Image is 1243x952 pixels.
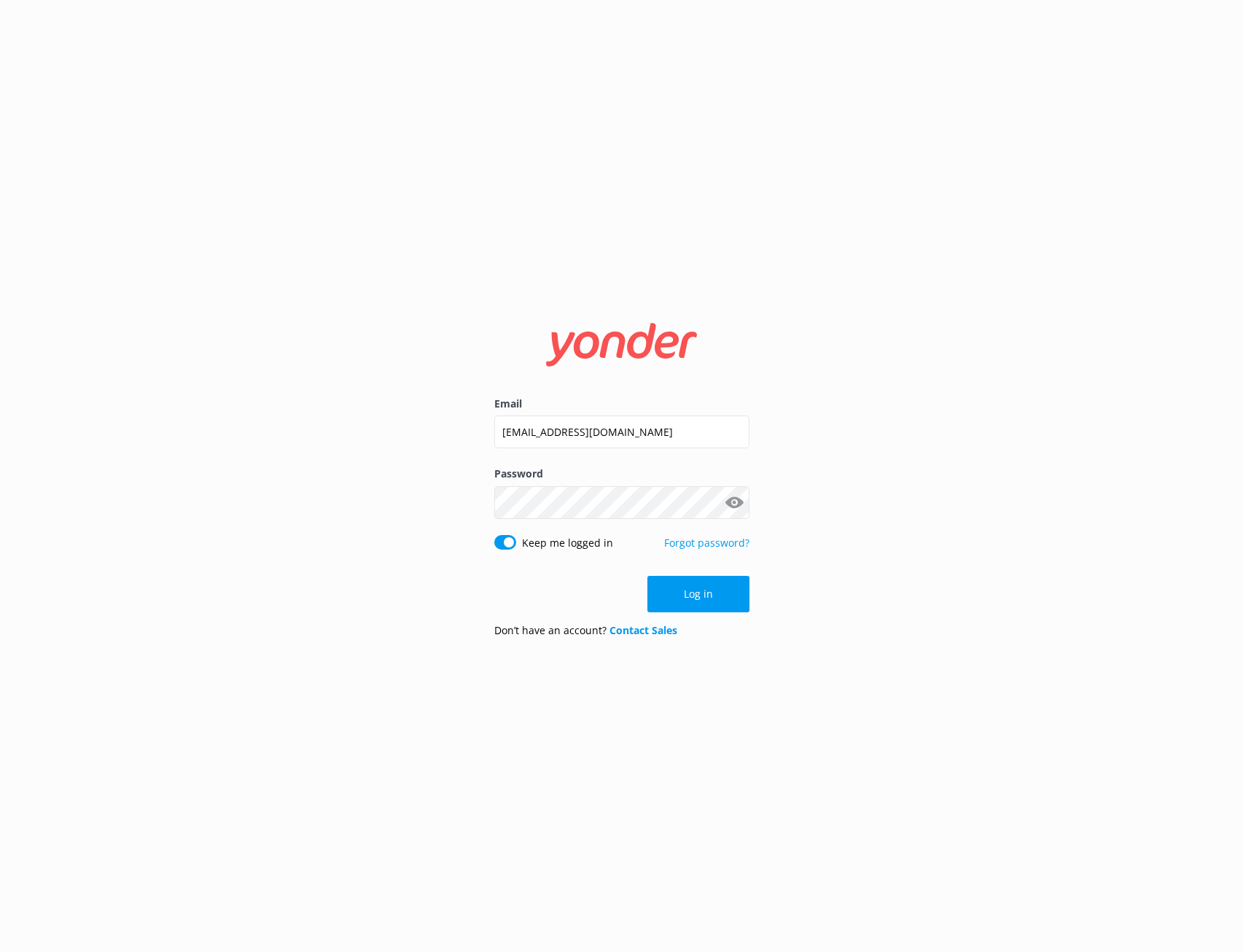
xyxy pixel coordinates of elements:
button: Log in [647,576,749,612]
a: Contact Sales [609,623,677,637]
label: Keep me logged in [522,535,613,551]
input: user@emailaddress.com [494,415,749,448]
button: Show password [720,488,749,517]
label: Email [494,396,749,412]
a: Forgot password? [664,536,749,550]
p: Don’t have an account? [494,623,677,639]
label: Password [494,466,749,482]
